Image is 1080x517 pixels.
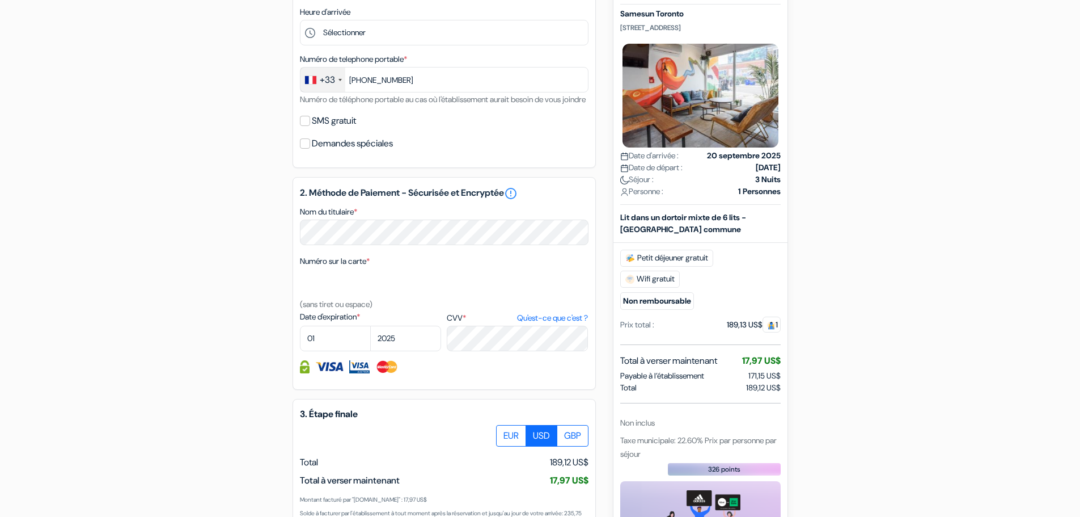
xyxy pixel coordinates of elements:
[312,113,356,129] label: SMS gratuit
[300,94,586,104] small: Numéro de téléphone portable au cas où l'établissement aurait besoin de vous joindre
[620,435,777,459] span: Taxe municipale: 22.60% Prix par personne par séjour
[620,382,637,394] span: Total
[620,250,713,267] span: Petit déjeuner gratuit
[620,188,629,196] img: user_icon.svg
[620,370,704,382] span: Payable à l’établissement
[742,355,781,367] span: 17,97 US$
[625,254,635,263] img: free_breakfast.svg
[620,10,781,19] h5: Samesun Toronto
[620,186,663,197] span: Personne :
[620,164,629,173] img: calendar.svg
[517,312,588,324] a: Qu'est-ce que c'est ?
[763,317,781,333] span: 1
[620,292,694,310] small: Non remboursable
[300,409,588,419] h5: 3. Étape finale
[620,271,680,288] span: Wifi gratuit
[620,319,654,331] div: Prix total :
[748,371,781,381] span: 171,15 US$
[620,23,781,32] p: [STREET_ADDRESS]
[375,360,399,373] img: Master Card
[496,425,526,447] label: EUR
[550,456,588,469] span: 189,12 US$
[620,150,679,162] span: Date d'arrivée :
[300,496,427,503] small: Montant facturé par "[DOMAIN_NAME]" : 17,97 US$
[315,360,344,373] img: Visa
[300,299,372,309] small: (sans tiret ou espace)
[620,417,781,429] div: Non inclus
[738,186,781,197] strong: 1 Personnes
[707,150,781,162] strong: 20 septembre 2025
[727,319,781,331] div: 189,13 US$
[300,474,400,486] span: Total à verser maintenant
[447,312,588,324] label: CVV
[300,360,310,373] img: Information de carte de crédit entièrement encryptée et sécurisée
[300,6,350,18] label: Heure d'arrivée
[620,176,629,184] img: moon.svg
[320,73,335,87] div: +33
[300,206,357,218] label: Nom du titulaire
[300,187,588,200] h5: 2. Méthode de Paiement - Sécurisée et Encryptée
[300,311,441,323] label: Date d'expiration
[300,456,318,468] span: Total
[620,354,717,368] span: Total à verser maintenant
[755,174,781,186] strong: 3 Nuits
[300,255,370,267] label: Numéro sur la carte
[557,425,588,447] label: GBP
[550,474,588,486] span: 17,97 US$
[746,382,781,394] span: 189,12 US$
[620,174,654,186] span: Séjour :
[620,152,629,161] img: calendar.svg
[526,425,557,447] label: USD
[300,53,407,65] label: Numéro de telephone portable
[620,162,683,174] span: Date de départ :
[349,360,370,373] img: Visa Electron
[767,321,776,330] img: guest.svg
[300,67,588,93] input: 6 12 34 56 78
[756,162,781,174] strong: [DATE]
[312,136,393,152] label: Demandes spéciales
[708,464,740,474] span: 326 points
[300,68,345,92] div: France: +33
[620,212,746,234] b: Lit dans un dortoir mixte de 6 lits - [GEOGRAPHIC_DATA] commune
[504,187,518,200] a: error_outline
[625,275,634,284] img: free_wifi.svg
[497,425,588,447] div: Basic radio toggle button group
